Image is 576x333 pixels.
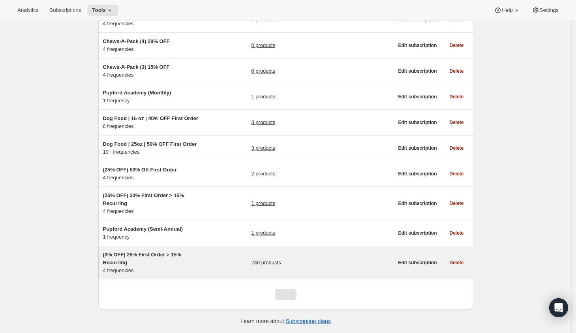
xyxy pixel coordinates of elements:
[251,119,275,126] a: 3 products
[393,91,441,102] button: Edit subscription
[398,94,437,100] span: Edit subscription
[286,318,331,324] a: Subscription plans
[393,40,441,51] button: Edit subscription
[103,251,202,275] div: 4 frequencies
[103,225,202,241] div: 1 frequency
[251,41,275,49] a: 0 products
[398,260,437,266] span: Edit subscription
[103,115,202,130] div: 6 frequencies
[445,117,468,128] button: Delete
[398,145,437,151] span: Edit subscription
[398,200,437,207] span: Edit subscription
[251,170,275,178] a: 2 products
[103,64,170,70] span: Chews-A-Pack (3) 15% OFF
[103,140,202,156] div: 10+ frequencies
[13,5,43,16] button: Analytics
[103,38,170,44] span: Chews-A-Pack (4) 20% OFF
[445,257,468,268] button: Delete
[251,199,275,207] a: 1 products
[393,66,441,77] button: Edit subscription
[393,257,441,268] button: Edit subscription
[449,171,463,177] span: Delete
[445,143,468,154] button: Delete
[103,141,197,147] span: Dog Food | 25oz | 50% OFF First Order
[398,42,437,49] span: Edit subscription
[449,119,463,126] span: Delete
[445,66,468,77] button: Delete
[251,144,275,152] a: 3 products
[445,91,468,102] button: Delete
[103,192,202,215] div: 4 frequencies
[103,38,202,53] div: 4 frequencies
[87,5,118,16] button: Tools
[449,230,463,236] span: Delete
[449,145,463,151] span: Delete
[398,230,437,236] span: Edit subscription
[449,94,463,100] span: Delete
[445,228,468,239] button: Delete
[502,7,512,13] span: Help
[45,5,86,16] button: Subscriptions
[445,198,468,209] button: Delete
[393,168,441,179] button: Edit subscription
[103,63,202,79] div: 4 frequencies
[393,198,441,209] button: Edit subscription
[240,317,331,325] p: Learn more about
[103,226,183,232] span: Pupford Academy (Semi-Annual)
[445,40,468,51] button: Delete
[49,7,81,13] span: Subscriptions
[393,117,441,128] button: Edit subscription
[449,260,463,266] span: Delete
[103,252,181,265] span: (0% OFF) 25% First Order > 15% Recurring
[398,171,437,177] span: Edit subscription
[103,115,198,121] span: Dog Food | 16 oz | 40% OFF First Order
[17,7,38,13] span: Analytics
[275,289,296,300] nav: Pagination
[103,90,171,96] span: Pupford Academy (Monthly)
[445,168,468,179] button: Delete
[103,166,202,182] div: 4 frequencies
[449,42,463,49] span: Delete
[549,298,568,317] div: Open Intercom Messenger
[103,167,177,173] span: (25% OFF) 50% Off First Order
[251,229,275,237] a: 1 products
[251,259,281,267] a: 240 products
[540,7,559,13] span: Settings
[251,67,275,75] a: 0 products
[527,5,563,16] button: Settings
[103,89,202,105] div: 1 frequency
[251,93,275,101] a: 1 products
[103,192,184,206] span: (25% OFF) 30% First Order > 15% Recurring
[393,143,441,154] button: Edit subscription
[398,68,437,74] span: Edit subscription
[393,228,441,239] button: Edit subscription
[398,119,437,126] span: Edit subscription
[449,200,463,207] span: Delete
[92,7,106,13] span: Tools
[489,5,525,16] button: Help
[449,68,463,74] span: Delete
